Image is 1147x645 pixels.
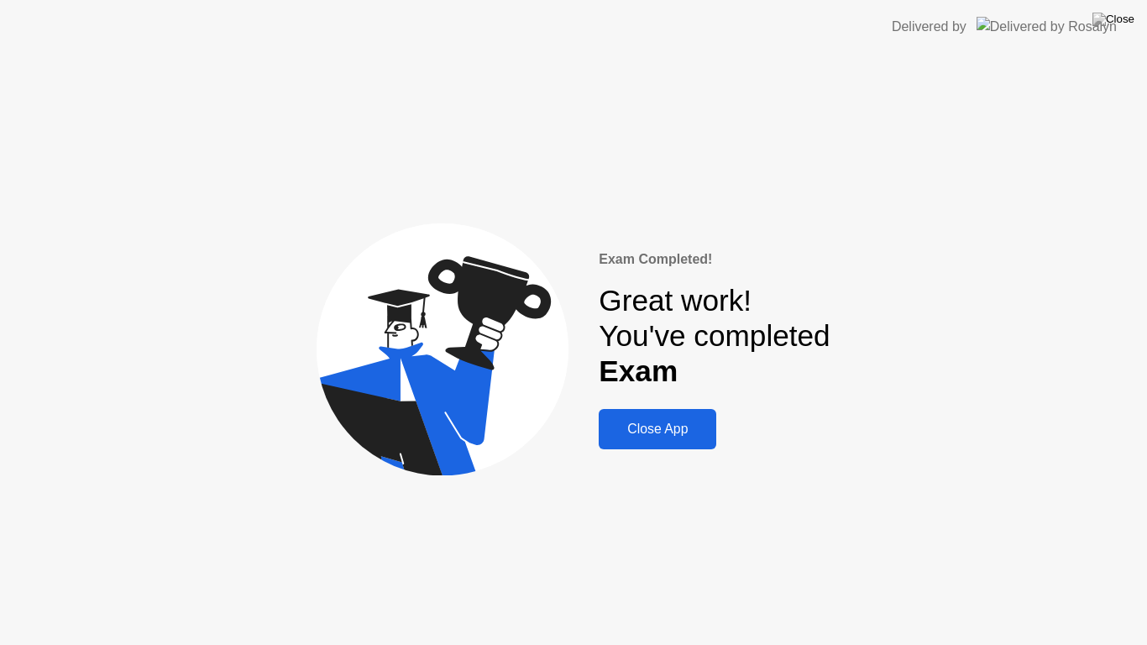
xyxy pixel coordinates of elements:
div: Close App [604,422,711,437]
b: Exam [599,354,678,387]
div: Great work! You've completed [599,283,830,390]
div: Delivered by [892,17,966,37]
img: Close [1092,13,1134,26]
div: Exam Completed! [599,249,830,270]
img: Delivered by Rosalyn [977,17,1117,36]
button: Close App [599,409,716,449]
